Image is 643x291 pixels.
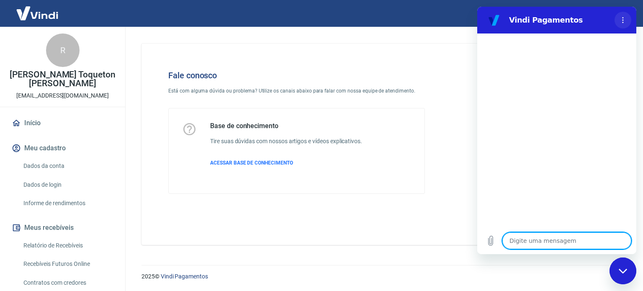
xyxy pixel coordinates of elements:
[10,219,115,237] button: Meus recebíveis
[168,70,425,80] h4: Fale conosco
[10,139,115,157] button: Meu cadastro
[20,157,115,175] a: Dados da conta
[460,57,588,169] img: Fale conosco
[20,176,115,193] a: Dados de login
[210,137,362,146] h6: Tire suas dúvidas com nossos artigos e vídeos explicativos.
[210,122,362,130] h5: Base de conhecimento
[20,195,115,212] a: Informe de rendimentos
[20,255,115,273] a: Recebíveis Futuros Online
[16,91,109,100] p: [EMAIL_ADDRESS][DOMAIN_NAME]
[161,273,208,280] a: Vindi Pagamentos
[20,237,115,254] a: Relatório de Recebíveis
[141,272,623,281] p: 2025 ©
[610,258,636,284] iframe: Botão para abrir a janela de mensagens, conversa em andamento
[603,6,633,21] button: Sair
[168,87,425,95] p: Está com alguma dúvida ou problema? Utilize os canais abaixo para falar com nossa equipe de atend...
[10,0,64,26] img: Vindi
[7,70,118,88] p: [PERSON_NAME] Toqueton [PERSON_NAME]
[210,160,293,166] span: ACESSAR BASE DE CONHECIMENTO
[46,33,80,67] div: R
[10,114,115,132] a: Início
[477,7,636,254] iframe: Janela de mensagens
[210,159,362,167] a: ACESSAR BASE DE CONHECIMENTO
